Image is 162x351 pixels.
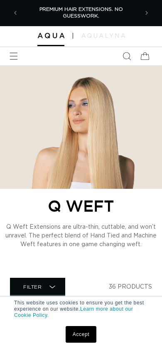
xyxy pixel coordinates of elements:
[118,47,136,65] summary: Search
[10,278,65,297] summary: Filter
[14,300,148,319] p: This website uses cookies to ensure you get the best experience on our website.
[23,284,42,289] span: Filter
[6,4,25,22] button: Previous announcement
[4,223,158,249] p: Q Weft Extensions are ultra-thin, cuttable, and won’t unravel. The perfect blend of Hand Tied and...
[66,326,96,343] a: Accept
[81,33,125,37] img: aqualyna.com
[5,47,23,65] summary: Menu
[39,7,123,18] span: PREMIUM HAIR EXTENSIONS. NO GUESSWORK.
[109,284,152,290] span: 36 products
[14,306,133,318] a: Learn more about our Cookie Policy.
[48,197,114,215] h2: Q WEFT
[137,4,156,22] button: Next announcement
[37,33,64,38] img: Aqua Hair Extensions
